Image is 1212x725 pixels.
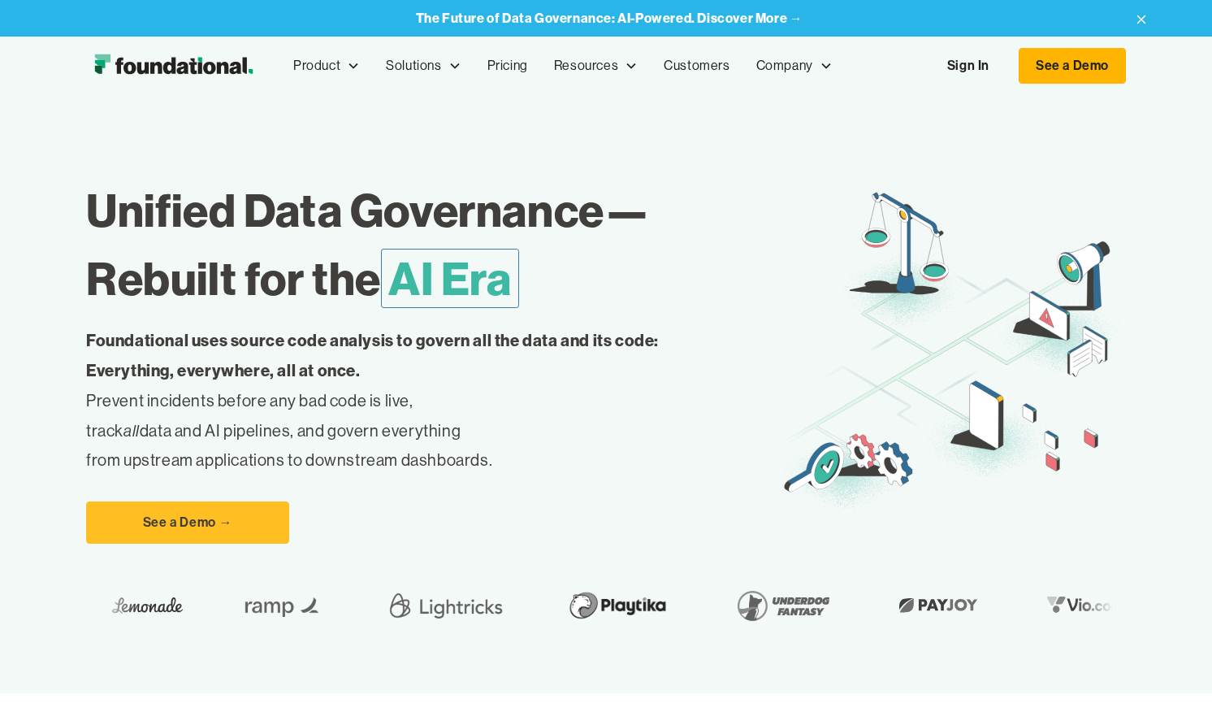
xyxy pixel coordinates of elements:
[386,55,441,76] div: Solutions
[1023,593,1117,618] img: Vio.com
[474,39,541,93] a: Pricing
[544,583,660,628] img: Playtika
[416,10,803,26] strong: The Future of Data Governance: AI-Powered. Discover More →
[369,583,492,628] img: Lightricks
[541,39,651,93] div: Resources
[756,55,813,76] div: Company
[381,249,519,308] span: AI Era
[875,593,971,618] img: Payjoy
[86,50,261,82] a: home
[373,39,474,93] div: Solutions
[219,583,317,628] img: Ramp
[416,11,803,26] a: The Future of Data Governance: AI-Powered. Discover More →
[554,55,618,76] div: Resources
[86,330,659,380] strong: Foundational uses source code analysis to govern all the data and its code: Everything, everywher...
[86,176,779,313] h1: Unified Data Governance— Rebuilt for the
[280,39,373,93] div: Product
[651,39,742,93] a: Customers
[86,501,289,544] a: See a Demo →
[931,49,1006,83] a: Sign In
[123,420,140,441] em: all
[1019,48,1126,84] a: See a Demo
[712,583,823,628] img: Underdog Fantasy
[293,55,340,76] div: Product
[86,326,710,475] p: Prevent incidents before any bad code is live, track data and AI pipelines, and govern everything...
[97,593,167,618] img: Lemonade
[86,50,261,82] img: Foundational Logo
[743,39,846,93] div: Company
